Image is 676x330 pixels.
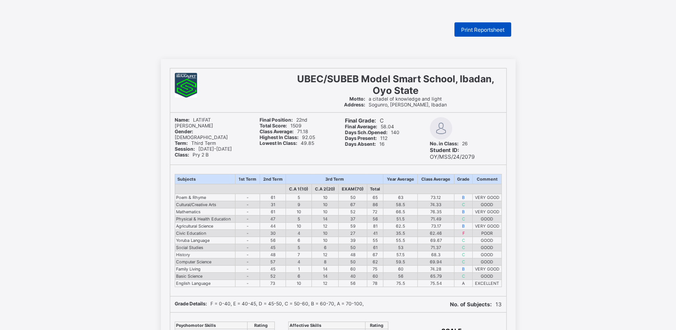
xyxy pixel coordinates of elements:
[175,258,235,266] td: Computer Science
[175,273,235,280] td: Basic Science
[175,208,235,216] td: Mathematics
[235,280,260,287] td: -
[312,258,339,266] td: 8
[312,266,339,273] td: 14
[312,273,339,280] td: 14
[286,237,312,244] td: 6
[260,237,286,244] td: 56
[454,273,473,280] td: C
[418,251,454,258] td: 68.3
[383,258,418,266] td: 59.5
[418,237,454,244] td: 69.67
[235,194,260,201] td: -
[473,230,501,237] td: POOR
[367,258,383,266] td: 62
[461,26,504,33] span: Print Reportsheet
[235,208,260,216] td: -
[260,194,286,201] td: 61
[175,140,188,146] b: Term:
[345,117,376,124] b: Final Grade:
[260,140,314,146] span: 49.85
[286,201,312,208] td: 9
[450,301,492,308] b: No. of Subjects:
[345,135,387,141] span: 112
[345,141,376,147] b: Days Absent:
[286,251,312,258] td: 7
[339,208,367,216] td: 52
[473,223,501,230] td: VERY GOOD
[367,230,383,237] td: 41
[339,216,367,223] td: 37
[175,140,216,146] span: Third Term
[418,194,454,201] td: 73.12
[345,124,394,130] span: 58.04
[473,194,501,201] td: VERY GOOD
[260,129,294,135] b: Class Average:
[286,273,312,280] td: 6
[175,230,235,237] td: Civic Education
[383,230,418,237] td: 35.5
[175,216,235,223] td: Physical & Health Education
[286,194,312,201] td: 5
[260,135,315,140] span: 92.05
[312,230,339,237] td: 10
[473,251,501,258] td: GOOD
[473,174,501,184] th: Comment
[349,96,442,102] span: a citadel of knowledge and light
[175,251,235,258] td: History
[339,237,367,244] td: 39
[260,223,286,230] td: 44
[367,216,383,223] td: 56
[175,146,195,152] b: Session:
[418,223,454,230] td: 73.17
[312,251,339,258] td: 12
[260,266,286,273] td: 45
[260,135,298,140] b: Highest In Class:
[383,208,418,216] td: 66.5
[286,184,312,194] th: C.A 1(10)
[175,117,189,123] b: Name:
[260,201,286,208] td: 31
[339,223,367,230] td: 59
[175,301,364,307] span: F = 0-40, E = 40-45, D = 45-50, C = 50-60, B = 60-70, A = 70-100,
[175,322,247,329] th: Psychomotor Skills
[339,273,367,280] td: 40
[235,223,260,230] td: -
[260,244,286,251] td: 45
[450,301,502,308] span: 13
[367,244,383,251] td: 61
[383,174,418,184] th: Year Average
[235,244,260,251] td: -
[418,201,454,208] td: 74.33
[367,237,383,244] td: 55
[383,223,418,230] td: 62.5
[418,244,454,251] td: 71.37
[367,194,383,201] td: 65
[339,194,367,201] td: 50
[260,117,307,123] span: 22nd
[383,280,418,287] td: 75.5
[339,258,367,266] td: 50
[175,244,235,251] td: Social Studies
[383,237,418,244] td: 55.5
[260,258,286,266] td: 57
[286,280,312,287] td: 10
[312,216,339,223] td: 14
[235,216,260,223] td: -
[473,266,501,273] td: VERY GOOD
[339,251,367,258] td: 48
[473,280,501,287] td: EXCELLENT
[454,258,473,266] td: C
[473,273,501,280] td: GOOD
[430,141,458,147] b: No. in Class:
[286,230,312,237] td: 4
[454,216,473,223] td: C
[260,117,293,123] b: Final Position:
[454,280,473,287] td: A
[454,174,473,184] th: Grade
[473,201,501,208] td: GOOD
[339,280,367,287] td: 56
[260,174,286,184] th: 2nd Term
[383,216,418,223] td: 51.5
[286,258,312,266] td: 4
